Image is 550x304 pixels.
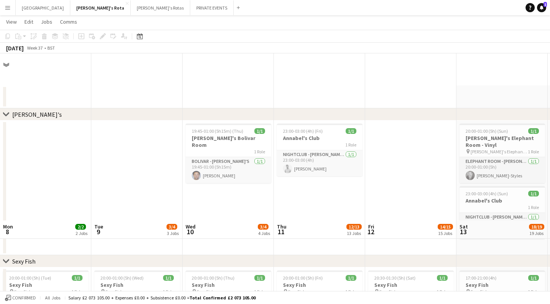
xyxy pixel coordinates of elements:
button: [PERSON_NAME]'s Rota [70,0,131,15]
span: View [6,18,17,25]
span: 1 Role [528,204,539,210]
span: 1 Role [437,289,448,294]
span: 1/1 [72,275,82,281]
a: Comms [57,17,80,27]
div: [PERSON_NAME]'s [12,111,62,118]
span: Sexy Fish [105,289,123,294]
span: 1/1 [528,128,539,134]
span: 1 Role [528,149,539,154]
span: 10 [184,227,196,236]
span: 1/1 [254,128,265,134]
a: Jobs [38,17,55,27]
span: 1/1 [254,275,265,281]
h3: Annabel's Club [459,197,545,204]
span: Fri [368,223,374,230]
app-card-role: NIGHTCLUB - [PERSON_NAME]'S1/123:00-03:00 (4h)[PERSON_NAME] [459,213,545,239]
span: Mon [3,223,13,230]
span: Tue [94,223,103,230]
span: 1/1 [346,275,356,281]
span: 20:00-01:00 (5h) (Sun) [466,128,508,134]
h3: [PERSON_NAME]'s Bolivar Room [186,135,271,148]
span: 8 [2,227,13,236]
app-card-role: BOLIVAR - [PERSON_NAME]'S1/119:45-01:00 (5h15m)[PERSON_NAME] [186,157,271,183]
span: Edit [24,18,33,25]
span: 12 [367,227,374,236]
span: 1/1 [437,275,448,281]
span: Sexy Fish [197,289,214,294]
span: 9 [93,227,103,236]
span: 17:00-21:00 (4h) [466,275,497,281]
h3: Sexy Fish [277,281,362,288]
span: 1 Role [345,289,356,294]
span: 12/13 [346,224,362,230]
span: 1 [544,2,547,7]
h3: Sexy Fish [3,281,89,288]
app-job-card: 19:45-01:00 (5h15m) (Thu)1/1[PERSON_NAME]'s Bolivar Room1 RoleBOLIVAR - [PERSON_NAME]'S1/119:45-0... [186,124,271,183]
span: 1 Role [345,142,356,148]
span: 1/1 [528,275,539,281]
app-job-card: 23:00-03:00 (4h) (Fri)1/1Annabel's Club1 RoleNIGHTCLUB - [PERSON_NAME]'S1/123:00-03:00 (4h)[PERSO... [277,124,362,176]
div: 3 Jobs [167,230,179,236]
span: 1 Role [71,289,82,294]
span: 1/1 [163,275,174,281]
span: Sexy Fish [288,289,306,294]
span: 20:00-01:00 (5h) (Wed) [100,275,144,281]
span: 14/15 [438,224,453,230]
button: [GEOGRAPHIC_DATA] [16,0,70,15]
span: Total Confirmed £2 073 105.00 [189,295,256,301]
span: Sat [459,223,468,230]
div: Salary £2 073 105.00 + Expenses £0.00 + Subsistence £0.00 = [68,295,256,301]
span: 2/2 [75,224,86,230]
button: [PERSON_NAME]'s Rotas [131,0,190,15]
a: Edit [21,17,36,27]
span: 18/19 [529,224,544,230]
app-card-role: ELEPHANT ROOM - [PERSON_NAME]'S1/120:00-01:00 (5h)[PERSON_NAME]-Styles [459,157,545,183]
span: 3/4 [258,224,269,230]
span: 1/1 [528,191,539,196]
span: 3/4 [167,224,177,230]
h3: Sexy Fish [94,281,180,288]
span: 11 [276,227,286,236]
h3: Sexy Fish [368,281,454,288]
span: Comms [60,18,77,25]
span: Sexy Fish [379,289,397,294]
button: PRIVATE EVENTS [190,0,234,15]
span: Sexy Fish [471,289,488,294]
app-job-card: 20:00-01:00 (5h) (Sun)1/1[PERSON_NAME]'s Elephant Room - Vinyl [PERSON_NAME]'s Elephant Room- Vin... [459,124,545,183]
span: Confirmed [12,295,36,301]
button: Confirmed [4,294,37,302]
div: [DATE] [6,44,24,52]
div: Sexy Fish [12,257,36,265]
span: Sexy Fish [14,289,32,294]
span: 1 Role [528,289,539,294]
span: 19:45-01:00 (5h15m) (Thu) [192,128,243,134]
div: BST [47,45,55,51]
div: 15 Jobs [438,230,453,236]
span: 20:00-01:00 (5h) (Fri) [283,275,323,281]
a: 1 [537,3,546,12]
span: 23:00-03:00 (4h) (Fri) [283,128,323,134]
h3: Sexy Fish [186,281,271,288]
span: 23:00-03:00 (4h) (Sun) [466,191,508,196]
div: 23:00-03:00 (4h) (Sun)1/1Annabel's Club1 RoleNIGHTCLUB - [PERSON_NAME]'S1/123:00-03:00 (4h)[PERSO... [459,186,545,239]
h3: [PERSON_NAME]'s Elephant Room - Vinyl [459,135,545,148]
a: View [3,17,20,27]
div: 19 Jobs [529,230,544,236]
div: 13 Jobs [347,230,361,236]
span: [PERSON_NAME]'s Elephant Room- Vinyl Set [471,149,528,154]
span: All jobs [44,295,62,301]
span: Thu [277,223,286,230]
div: 4 Jobs [258,230,270,236]
span: 1/1 [346,128,356,134]
span: 20:00-01:00 (5h) (Tue) [9,275,51,281]
span: Jobs [41,18,52,25]
h3: Sexy Fish [459,281,545,288]
span: 1 Role [254,149,265,154]
div: 2 Jobs [76,230,87,236]
span: 1 Role [254,289,265,294]
app-card-role: NIGHTCLUB - [PERSON_NAME]'S1/123:00-03:00 (4h)[PERSON_NAME] [277,150,362,176]
span: 20:30-01:30 (5h) (Sat) [374,275,416,281]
